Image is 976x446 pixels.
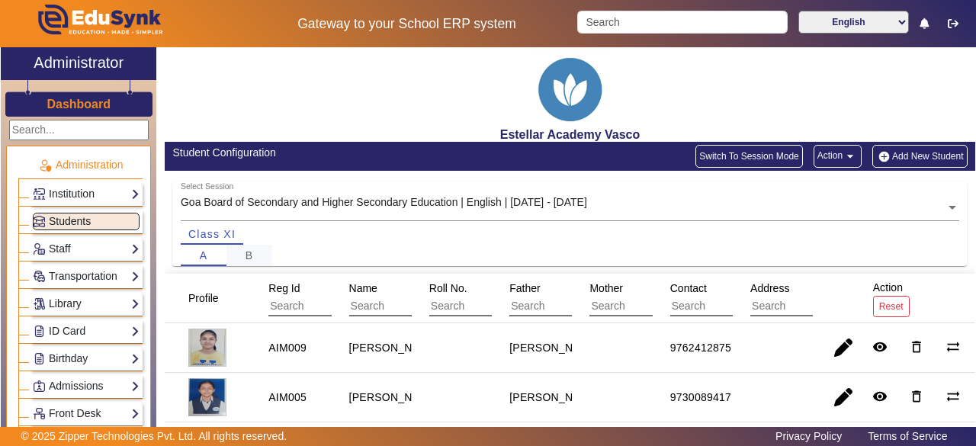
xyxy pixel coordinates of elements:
[945,339,961,355] mat-icon: sync_alt
[589,282,623,294] span: Mother
[46,96,111,112] a: Dashboard
[188,329,226,367] img: abf09628-b4a7-484f-8926-7ead098a85dc
[1,47,156,80] a: Administrator
[349,342,439,354] staff-with-status: [PERSON_NAME]
[504,274,665,322] div: Father
[670,297,807,316] input: Search
[34,53,124,72] h2: Administrator
[18,157,143,173] p: Administration
[252,16,561,32] h5: Gateway to your School ERP system
[873,296,910,316] button: Reset
[424,274,585,322] div: Roll No.
[47,97,111,111] h3: Dashboard
[509,282,540,294] span: Father
[34,216,45,227] img: Students.png
[349,282,377,294] span: Name
[49,215,91,227] span: Students
[745,274,906,322] div: Address
[349,297,486,316] input: Search
[589,297,726,316] input: Search
[183,284,238,312] div: Profile
[872,389,888,404] mat-icon: remove_red_eye
[814,145,862,168] button: Action
[577,11,788,34] input: Search
[509,390,599,405] div: [PERSON_NAME]
[584,274,745,322] div: Mother
[268,340,307,355] div: AIM009
[872,339,888,355] mat-icon: remove_red_eye
[268,297,405,316] input: Search
[670,390,731,405] div: 9730089417
[860,426,955,446] a: Terms of Service
[868,274,915,322] div: Action
[21,428,287,444] p: © 2025 Zipper Technologies Pvt. Ltd. All rights reserved.
[165,127,975,142] h2: Estellar Academy Vasco
[188,378,226,416] img: f46b4684-9431-4fb9-8772-3c67f2c160a0
[665,274,826,322] div: Contact
[33,213,140,230] a: Students
[429,282,467,294] span: Roll No.
[200,250,208,261] span: A
[344,274,505,322] div: Name
[750,282,789,294] span: Address
[695,145,803,168] button: Switch To Session Mode
[909,389,924,404] mat-icon: delete_outline
[872,145,967,168] button: Add New Student
[349,391,439,403] staff-with-status: [PERSON_NAME]
[429,297,566,316] input: Search
[909,339,924,355] mat-icon: delete_outline
[38,159,52,172] img: Administration.png
[268,390,307,405] div: AIM005
[9,120,149,140] input: Search...
[181,194,587,210] div: Goa Board of Secondary and Higher Secondary Education | English | [DATE] - [DATE]
[263,274,424,322] div: Reg Id
[843,149,858,164] mat-icon: arrow_drop_down
[768,426,849,446] a: Privacy Policy
[246,250,254,261] span: B
[876,150,892,163] img: add-new-student.png
[181,181,233,193] div: Select Session
[945,389,961,404] mat-icon: sync_alt
[750,297,887,316] input: Search
[268,282,300,294] span: Reg Id
[531,51,608,127] img: 08b807eb-acd5-414f-ab3c-7b54507fdabd
[172,145,562,161] div: Student Configuration
[188,292,219,304] span: Profile
[188,229,236,239] span: Class XI
[509,297,646,316] input: Search
[670,282,707,294] span: Contact
[509,340,599,355] div: [PERSON_NAME]
[670,340,731,355] div: 9762412875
